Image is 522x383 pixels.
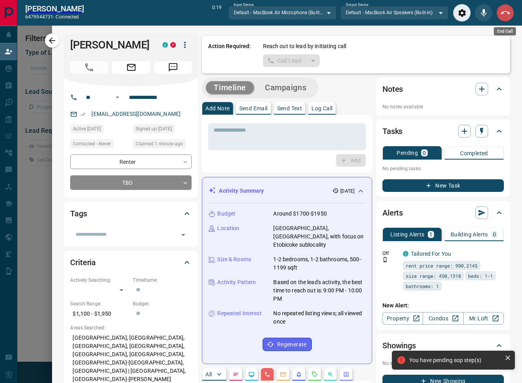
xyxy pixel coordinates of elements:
button: Campaigns [257,81,314,94]
p: 6479944731 - [25,13,84,20]
span: size range: 450,1318 [406,272,461,280]
p: 0:19 [212,4,222,22]
p: Action Required: [208,42,251,67]
a: Condos [423,312,463,325]
span: Call [70,61,108,74]
p: Send Text [277,106,302,111]
p: No notes available [382,103,504,110]
svg: Requests [311,371,318,377]
svg: Notes [233,371,239,377]
p: Budget [217,210,235,218]
p: Log Call [311,106,332,111]
div: Sat Aug 23 2025 [70,125,129,136]
span: connected [56,14,79,20]
span: Active [DATE] [73,125,101,133]
span: Signed up [DATE] [136,125,172,133]
h2: Notes [382,83,403,95]
svg: Lead Browsing Activity [248,371,255,377]
span: Message [154,61,192,74]
p: [DATE] [340,188,354,195]
p: Listing Alerts [390,232,425,237]
div: Fri Sep 12 2025 [133,139,192,151]
div: condos.ca [162,42,168,48]
p: 0 [493,232,496,237]
div: Audio Settings [453,4,471,22]
a: Tailored For You [411,251,451,257]
svg: Email Verified [80,112,86,117]
svg: Listing Alerts [296,371,302,377]
h2: Alerts [382,206,403,219]
svg: Calls [264,371,270,377]
p: Actively Searching: [70,277,129,284]
span: Email [112,61,150,74]
div: Renter [70,154,192,169]
p: No showings booked [382,360,504,367]
p: 1 [429,232,433,237]
div: Notes [382,80,504,99]
div: Criteria [70,253,192,272]
svg: Push Notification Only [382,257,388,262]
div: Default - MacBook Air Speakers (Built-in) [340,6,448,19]
p: Timeframe: [133,277,192,284]
button: Open [178,229,189,240]
p: [GEOGRAPHIC_DATA], [GEOGRAPHIC_DATA], with focus on Etobicoke sublocality [273,224,365,249]
p: No repeated listing views; all viewed once [273,309,365,326]
div: split button [263,54,320,67]
p: Location [217,224,239,232]
p: Based on the lead's activity, the best time to reach out is: 9:00 PM - 10:00 PM [273,278,365,303]
a: [EMAIL_ADDRESS][DOMAIN_NAME] [91,111,181,117]
button: New Task [382,179,504,192]
div: Alerts [382,203,504,222]
button: Open [113,93,122,102]
p: 1-2 bedrooms, 1-2 bathrooms, 500-1199 sqft [273,255,365,272]
div: Tags [70,204,192,223]
h2: Tags [70,207,87,220]
p: Search Range: [70,300,129,307]
h1: [PERSON_NAME] [70,39,151,51]
h2: Criteria [70,256,96,269]
p: Send Email [239,106,268,111]
a: Mr.Loft [463,312,504,325]
span: Claimed 1 minute ago [136,140,183,148]
button: Regenerate [263,338,312,351]
p: No pending tasks [382,163,504,175]
span: beds: 1-1 [468,272,493,280]
div: End Call [494,27,516,35]
div: condos.ca [403,251,408,257]
span: rent price range: 990,2145 [406,262,477,270]
span: Contacted - Never [73,140,111,148]
p: Building Alerts [451,232,488,237]
div: TBD [70,175,192,190]
label: Input Device [234,2,254,7]
div: property.ca [170,42,176,48]
p: Reach out to lead by initiating call [263,42,347,50]
h2: [PERSON_NAME] [25,4,84,13]
label: Output Device [346,2,368,7]
div: Activity Summary[DATE] [209,184,365,198]
p: Around $1700-$1950 [273,210,326,218]
div: Default - MacBook Air Microphone (Built-in) [228,6,336,19]
p: Size & Rooms [217,255,251,264]
p: Budget: [133,300,192,307]
p: Off [382,250,398,257]
h2: Tasks [382,125,403,138]
p: Activity Summary [219,187,264,195]
div: You have pending sop step(s) [409,357,501,363]
p: Activity Pattern [217,278,256,286]
p: Pending [397,150,418,156]
p: Areas Searched: [70,324,192,331]
p: $1,100 - $1,950 [70,307,129,320]
button: Timeline [206,81,254,94]
p: Completed [460,151,488,156]
span: bathrooms: 1 [406,282,439,290]
div: End Call [496,4,514,22]
svg: Opportunities [327,371,334,377]
p: New Alert: [382,301,504,310]
a: Property [382,312,423,325]
svg: Emails [280,371,286,377]
div: Sat May 09 2020 [133,125,192,136]
p: Repeated Interest [217,309,261,318]
svg: Agent Actions [343,371,349,377]
h2: Showings [382,339,416,352]
div: Tasks [382,122,504,141]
